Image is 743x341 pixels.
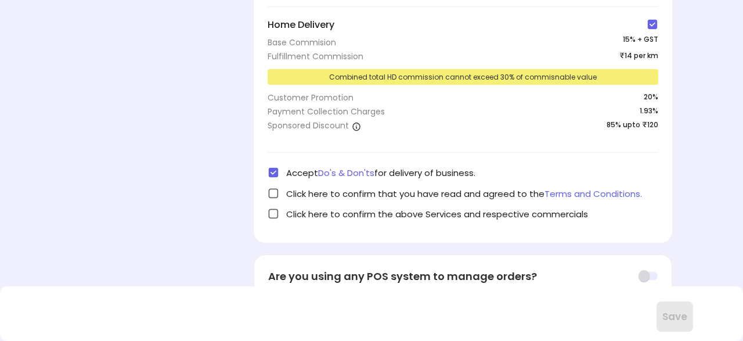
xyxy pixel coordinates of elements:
div: Base Commision [268,37,336,48]
img: check [647,19,658,30]
div: Payment Collection Charges [268,106,385,117]
span: 20 % [644,92,658,103]
img: a1isth1TvIaw5-r4PTQNnx6qH7hW1RKYA7fi6THaHSkdiamaZazZcPW6JbVsfR8_gv9BzWgcW1PiHueWjVd6jXxw-cSlbelae... [352,121,361,131]
div: Customer Promotion [268,92,354,103]
span: Home Delivery [268,19,334,32]
img: check [268,208,279,220]
span: Do's & Don'ts [318,167,374,179]
span: Accept for delivery of business. [286,167,475,179]
span: 15 % + GST [623,34,658,48]
span: Click here to confirm that you have read and agreed to the [286,188,642,200]
span: 85% upto ₹120 [607,120,658,134]
span: 1.93% [640,106,658,120]
div: Sponsored Discount [268,120,361,131]
div: Fulfillment Commission [268,51,363,62]
span: Click here to confirm the above Services and respective commercials [286,208,588,220]
img: toggle [638,270,658,282]
span: Terms and Conditions. [544,188,642,200]
img: check [268,188,279,199]
button: Save [657,301,693,332]
span: ₹14 per km [619,51,658,62]
span: Are you using any POS system to manage orders? [268,269,537,284]
div: Combined total HD commission cannot exceed 30% of commisnable value [268,69,658,85]
img: check [268,167,279,178]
